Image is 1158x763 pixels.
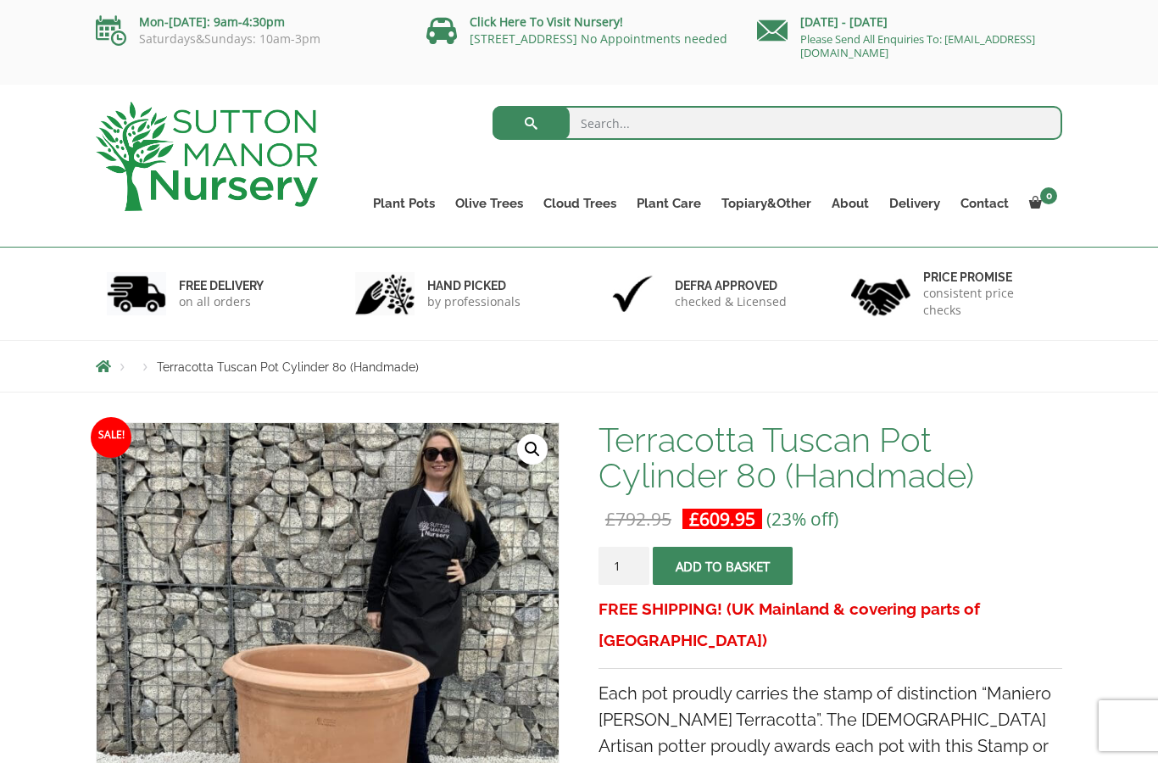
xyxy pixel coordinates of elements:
[1019,192,1062,215] a: 0
[179,278,264,293] h6: FREE DELIVERY
[1040,187,1057,204] span: 0
[757,12,1062,32] p: [DATE] - [DATE]
[470,31,727,47] a: [STREET_ADDRESS] No Appointments needed
[445,192,533,215] a: Olive Trees
[470,14,623,30] a: Click Here To Visit Nursery!
[653,547,793,585] button: Add to basket
[800,31,1035,60] a: Please Send All Enquiries To: [EMAIL_ADDRESS][DOMAIN_NAME]
[675,293,787,310] p: checked & Licensed
[517,434,548,465] a: View full-screen image gallery
[689,507,699,531] span: £
[851,268,910,320] img: 4.jpg
[711,192,821,215] a: Topiary&Other
[603,272,662,315] img: 3.jpg
[605,507,671,531] bdi: 792.95
[626,192,711,215] a: Plant Care
[493,106,1063,140] input: Search...
[107,272,166,315] img: 1.jpg
[766,507,838,531] span: (23% off)
[355,272,415,315] img: 2.jpg
[427,278,521,293] h6: hand picked
[96,102,318,211] img: logo
[533,192,626,215] a: Cloud Trees
[598,547,649,585] input: Product quantity
[879,192,950,215] a: Delivery
[675,278,787,293] h6: Defra approved
[363,192,445,215] a: Plant Pots
[598,593,1062,656] h3: FREE SHIPPING! (UK Mainland & covering parts of [GEOGRAPHIC_DATA])
[950,192,1019,215] a: Contact
[96,32,401,46] p: Saturdays&Sundays: 10am-3pm
[605,507,615,531] span: £
[427,293,521,310] p: by professionals
[96,359,1062,373] nav: Breadcrumbs
[157,360,419,374] span: Terracotta Tuscan Pot Cylinder 80 (Handmade)
[923,270,1052,285] h6: Price promise
[179,293,264,310] p: on all orders
[598,422,1062,493] h1: Terracotta Tuscan Pot Cylinder 80 (Handmade)
[923,285,1052,319] p: consistent price checks
[96,12,401,32] p: Mon-[DATE]: 9am-4:30pm
[689,507,755,531] bdi: 609.95
[91,417,131,458] span: Sale!
[821,192,879,215] a: About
